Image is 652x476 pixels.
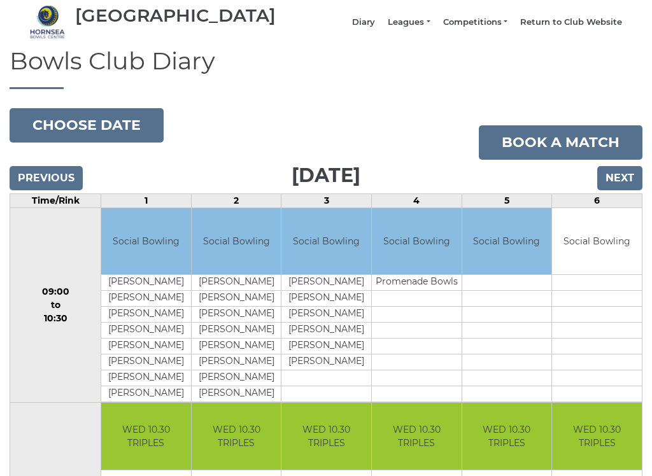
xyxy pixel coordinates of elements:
td: WED 10.30 TRIPLES [372,403,462,470]
td: 2 [191,193,281,207]
td: Time/Rink [10,193,101,207]
td: 3 [281,193,372,207]
td: Social Bowling [552,208,642,275]
td: [PERSON_NAME] [281,354,371,370]
td: 1 [101,193,192,207]
td: [PERSON_NAME] [281,291,371,307]
td: WED 10.30 TRIPLES [281,403,371,470]
td: Social Bowling [462,208,552,275]
td: [PERSON_NAME] [101,370,191,386]
td: [PERSON_NAME] [192,291,281,307]
input: Previous [10,166,83,190]
td: [PERSON_NAME] [101,354,191,370]
td: WED 10.30 TRIPLES [192,403,281,470]
div: [GEOGRAPHIC_DATA] [75,6,276,25]
td: Social Bowling [372,208,462,275]
a: Competitions [443,17,507,28]
td: Social Bowling [281,208,371,275]
a: Diary [352,17,375,28]
td: Social Bowling [192,208,281,275]
td: [PERSON_NAME] [192,339,281,354]
a: Return to Club Website [520,17,622,28]
a: Leagues [388,17,430,28]
input: Next [597,166,642,190]
td: 4 [372,193,462,207]
td: 09:00 to 10:30 [10,207,101,403]
td: [PERSON_NAME] [192,307,281,323]
td: 5 [462,193,552,207]
td: [PERSON_NAME] [192,323,281,339]
td: [PERSON_NAME] [281,307,371,323]
td: [PERSON_NAME] [101,386,191,402]
td: [PERSON_NAME] [192,275,281,291]
a: Book a match [479,125,642,160]
td: [PERSON_NAME] [281,339,371,354]
td: [PERSON_NAME] [192,370,281,386]
h1: Bowls Club Diary [10,48,642,89]
td: [PERSON_NAME] [101,339,191,354]
td: [PERSON_NAME] [281,323,371,339]
td: [PERSON_NAME] [101,275,191,291]
button: Choose date [10,108,164,143]
td: Promenade Bowls [372,275,462,291]
td: WED 10.30 TRIPLES [101,403,191,470]
td: Social Bowling [101,208,191,275]
td: [PERSON_NAME] [101,323,191,339]
td: [PERSON_NAME] [192,386,281,402]
td: WED 10.30 TRIPLES [462,403,552,470]
td: [PERSON_NAME] [101,307,191,323]
td: [PERSON_NAME] [281,275,371,291]
td: [PERSON_NAME] [192,354,281,370]
td: WED 10.30 TRIPLES [552,403,642,470]
img: Hornsea Bowls Centre [30,4,65,39]
td: 6 [552,193,642,207]
td: [PERSON_NAME] [101,291,191,307]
